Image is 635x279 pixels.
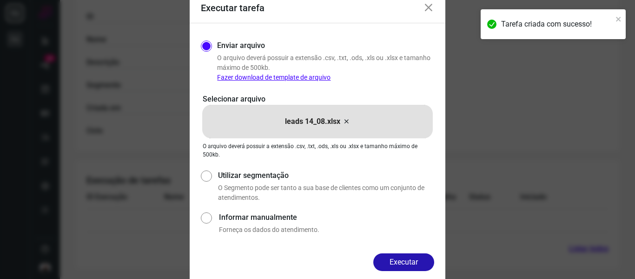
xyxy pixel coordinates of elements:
[501,19,613,30] div: Tarefa criada com sucesso!
[218,183,434,203] p: O Segmento pode ser tanto a sua base de clientes como um conjunto de atendimentos.
[203,94,432,105] p: Selecionar arquivo
[285,116,340,127] p: leads 14_08.xlsx
[219,225,434,235] p: Forneça os dados do atendimento.
[217,40,265,51] label: Enviar arquivo
[373,253,434,271] button: Executar
[201,2,265,14] h3: Executar tarefa
[217,74,331,81] a: Fazer download de template de arquivo
[203,142,432,159] p: O arquivo deverá possuir a extensão .csv, .txt, .ods, .xls ou .xlsx e tamanho máximo de 500kb.
[615,13,622,24] button: close
[217,53,434,82] p: O arquivo deverá possuir a extensão .csv, .txt, .ods, .xls ou .xlsx e tamanho máximo de 500kb.
[219,212,434,223] label: Informar manualmente
[218,170,434,181] label: Utilizar segmentação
